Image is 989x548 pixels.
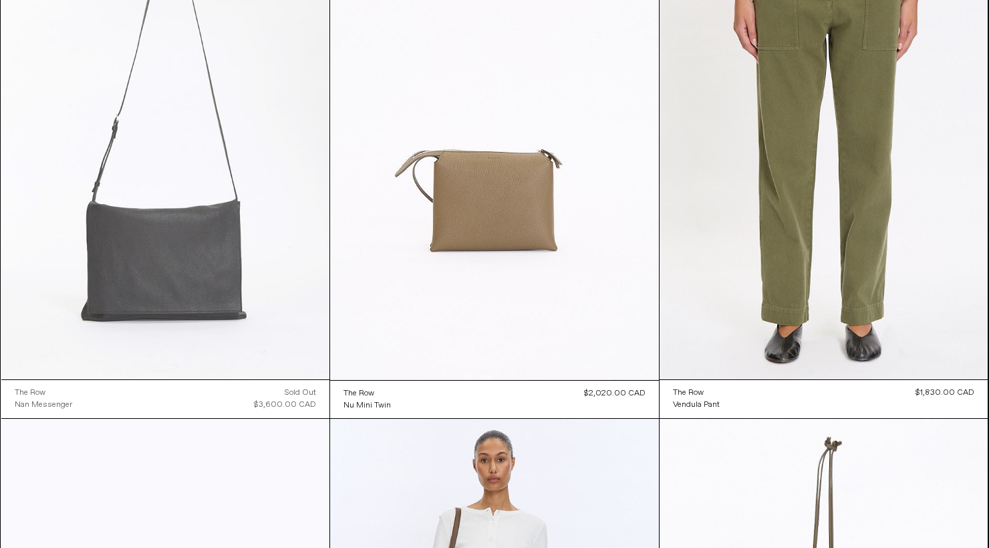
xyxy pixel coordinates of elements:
a: Vendula Pant [673,399,720,411]
a: The Row [673,387,720,399]
div: $1,830.00 CAD [915,387,974,399]
a: The Row [343,387,391,399]
a: The Row [15,387,72,399]
div: Nan Messenger [15,399,72,411]
div: The Row [673,387,704,399]
div: Vendula Pant [673,399,720,411]
div: $3,600.00 CAD [254,399,316,411]
div: The Row [343,388,374,399]
a: Nu Mini Twin [343,399,391,412]
div: $2,020.00 CAD [584,387,646,399]
div: Nu Mini Twin [343,400,391,412]
a: Nan Messenger [15,399,72,411]
div: The Row [15,387,45,399]
div: Sold out [285,387,316,399]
